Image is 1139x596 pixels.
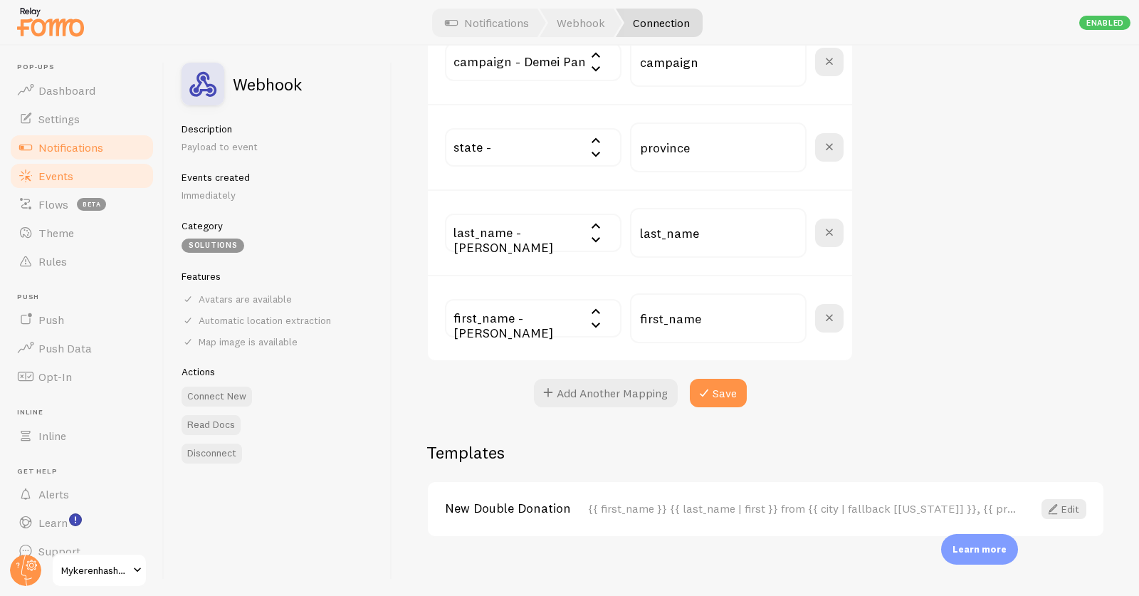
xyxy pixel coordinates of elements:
a: Flows beta [9,190,155,219]
span: Settings [38,112,80,126]
h5: Actions [182,365,374,378]
input: first_name [630,122,807,172]
a: Theme [9,219,155,247]
a: Push Data [9,334,155,362]
div: state - [445,128,500,178]
span: Pop-ups [17,63,155,72]
h5: Features [182,270,374,283]
a: New Double Donation [445,502,588,515]
a: Events [9,162,155,190]
input: first_name [630,208,807,258]
span: Rules [38,254,67,268]
span: Mykerenhashana [61,562,129,579]
span: Inline [38,429,66,443]
div: last_name - [PERSON_NAME] [445,214,621,263]
a: Read Docs [182,415,241,435]
a: Edit [1041,499,1086,519]
div: Avatars are available [182,293,374,305]
span: Push [17,293,155,302]
a: Mykerenhashana [51,553,147,587]
a: Alerts [9,480,155,508]
span: Notifications [38,140,103,155]
div: Learn more [941,534,1018,565]
span: Get Help [17,467,155,476]
a: Support [9,537,155,565]
h2: Webhook [233,75,302,93]
span: Support [38,544,80,558]
button: Disconnect [182,444,242,464]
a: Settings [9,105,155,133]
span: Flows [38,197,68,211]
div: first_name - [PERSON_NAME] [445,299,621,349]
a: Opt-In [9,362,155,391]
img: fomo_icons_custom_webhook.svg [182,63,224,105]
a: Notifications [9,133,155,162]
a: Learn [9,508,155,537]
a: Push [9,305,155,334]
a: Rules [9,247,155,276]
span: Events [38,169,73,183]
h5: Events created [182,171,374,184]
p: Learn more [952,543,1007,556]
button: Add Another Mapping [534,379,678,407]
a: Dashboard [9,76,155,105]
span: Theme [38,226,74,240]
span: beta [77,198,106,211]
div: Map image is available [182,335,374,348]
input: first_name [630,37,807,87]
p: Payload to event [182,140,374,154]
a: Inline [9,422,155,450]
span: Push Data [38,341,92,355]
div: {{ first_name }} {{ last_name | first }} from {{ city | fallback [[US_STATE]] }}, {{ province | f... [588,502,1016,515]
span: Push [38,313,64,327]
svg: <p>Watch New Feature Tutorials!</p> [69,513,82,526]
h5: Description [182,122,374,135]
h5: Category [182,219,374,232]
span: Opt-In [38,370,72,384]
span: Alerts [38,487,69,501]
input: first_name [630,293,807,343]
div: Solutions [182,239,244,253]
img: fomo-relay-logo-orange.svg [15,4,86,40]
button: Save [690,379,747,407]
h2: Templates [426,441,1105,464]
p: Immediately [182,188,374,202]
div: Automatic location extraction [182,314,374,327]
span: Inline [17,408,155,417]
button: Connect New [182,387,252,407]
span: Learn [38,516,68,530]
span: Dashboard [38,83,95,98]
